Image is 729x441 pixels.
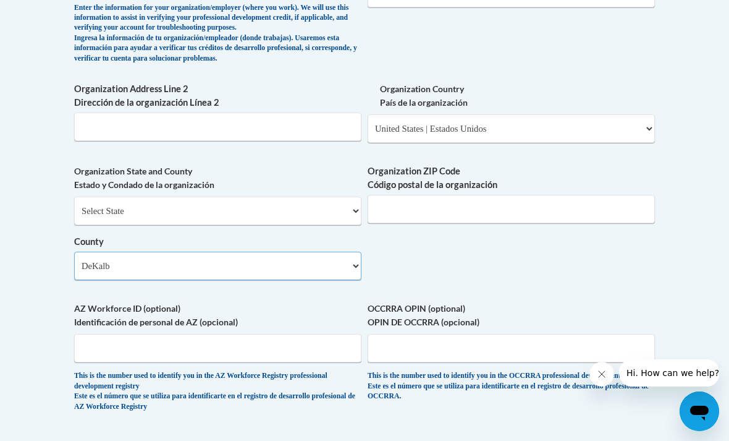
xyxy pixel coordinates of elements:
input: Metadata input [74,113,361,141]
label: AZ Workforce ID (optional) Identificación de personal de AZ (opcional) [74,302,361,329]
div: This is the number used to identify you in the AZ Workforce Registry professional development reg... [74,371,361,412]
iframe: Message from company [619,359,719,387]
label: Organization Country País de la organización [368,82,655,109]
label: County [74,235,361,249]
label: Organization ZIP Code Código postal de la organización [368,165,655,192]
label: Organization State and County Estado y Condado de la organización [74,165,361,192]
iframe: Button to launch messaging window [680,392,719,431]
label: OCCRRA OPIN (optional) OPIN DE OCCRRA (opcional) [368,302,655,329]
iframe: Close message [589,362,614,387]
div: This is the number used to identify you in the OCCRRA professional development registry. Este es ... [368,371,655,401]
div: Enter the information for your organization/employer (where you work). We will use this informati... [74,3,361,64]
label: Organization Address Line 2 Dirección de la organización Línea 2 [74,82,361,109]
input: Metadata input [368,195,655,223]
